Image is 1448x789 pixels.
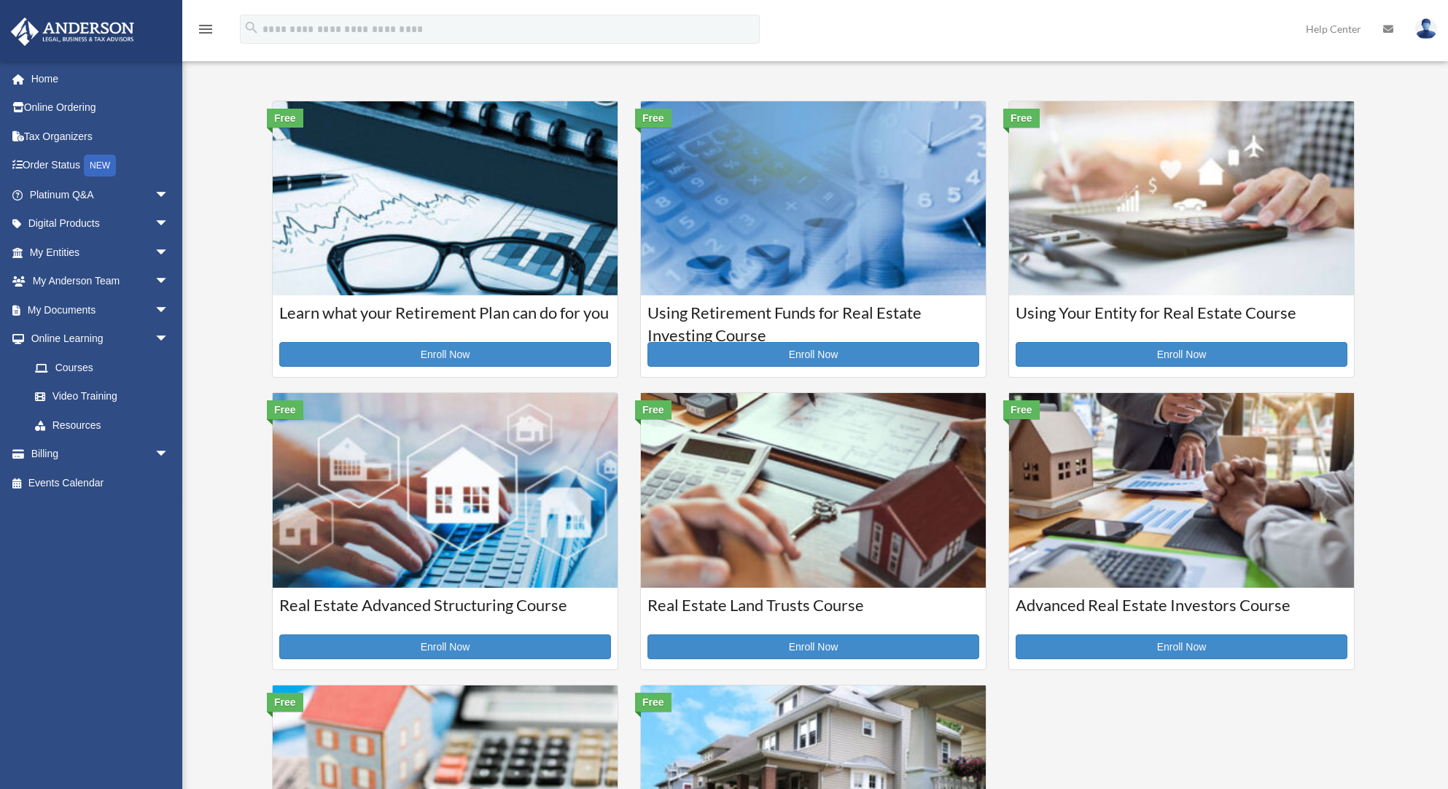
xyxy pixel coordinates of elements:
div: Free [1003,109,1040,128]
span: arrow_drop_down [155,209,184,239]
div: Free [635,400,672,419]
a: Digital Productsarrow_drop_down [10,209,191,238]
h3: Learn what your Retirement Plan can do for you [279,302,611,338]
img: Anderson Advisors Platinum Portal [7,18,139,46]
h3: Using Retirement Funds for Real Estate Investing Course [647,302,979,338]
a: Enroll Now [1016,342,1347,367]
a: My Entitiesarrow_drop_down [10,238,191,267]
a: Enroll Now [279,342,611,367]
i: menu [197,20,214,38]
span: arrow_drop_down [155,238,184,268]
span: arrow_drop_down [155,324,184,354]
h3: Real Estate Land Trusts Course [647,594,979,631]
i: search [244,20,260,36]
span: arrow_drop_down [155,295,184,325]
a: Enroll Now [279,634,611,659]
a: Platinum Q&Aarrow_drop_down [10,180,191,209]
a: Resources [20,411,191,440]
a: My Documentsarrow_drop_down [10,295,191,324]
a: menu [197,26,214,38]
div: Free [267,693,303,712]
div: Free [635,109,672,128]
a: Order StatusNEW [10,151,191,181]
a: Billingarrow_drop_down [10,440,191,469]
a: Enroll Now [647,342,979,367]
a: Tax Organizers [10,122,191,151]
span: arrow_drop_down [155,440,184,470]
img: User Pic [1415,18,1437,39]
div: NEW [84,155,116,176]
span: arrow_drop_down [155,267,184,297]
a: Home [10,64,191,93]
h3: Advanced Real Estate Investors Course [1016,594,1347,631]
a: Courses [20,353,184,382]
div: Free [267,109,303,128]
div: Free [267,400,303,419]
a: Online Ordering [10,93,191,123]
a: Events Calendar [10,468,191,497]
h3: Using Your Entity for Real Estate Course [1016,302,1347,338]
a: Video Training [20,382,191,411]
a: My Anderson Teamarrow_drop_down [10,267,191,296]
a: Enroll Now [647,634,979,659]
div: Free [635,693,672,712]
h3: Real Estate Advanced Structuring Course [279,594,611,631]
div: Free [1003,400,1040,419]
a: Online Learningarrow_drop_down [10,324,191,354]
span: arrow_drop_down [155,180,184,210]
a: Enroll Now [1016,634,1347,659]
